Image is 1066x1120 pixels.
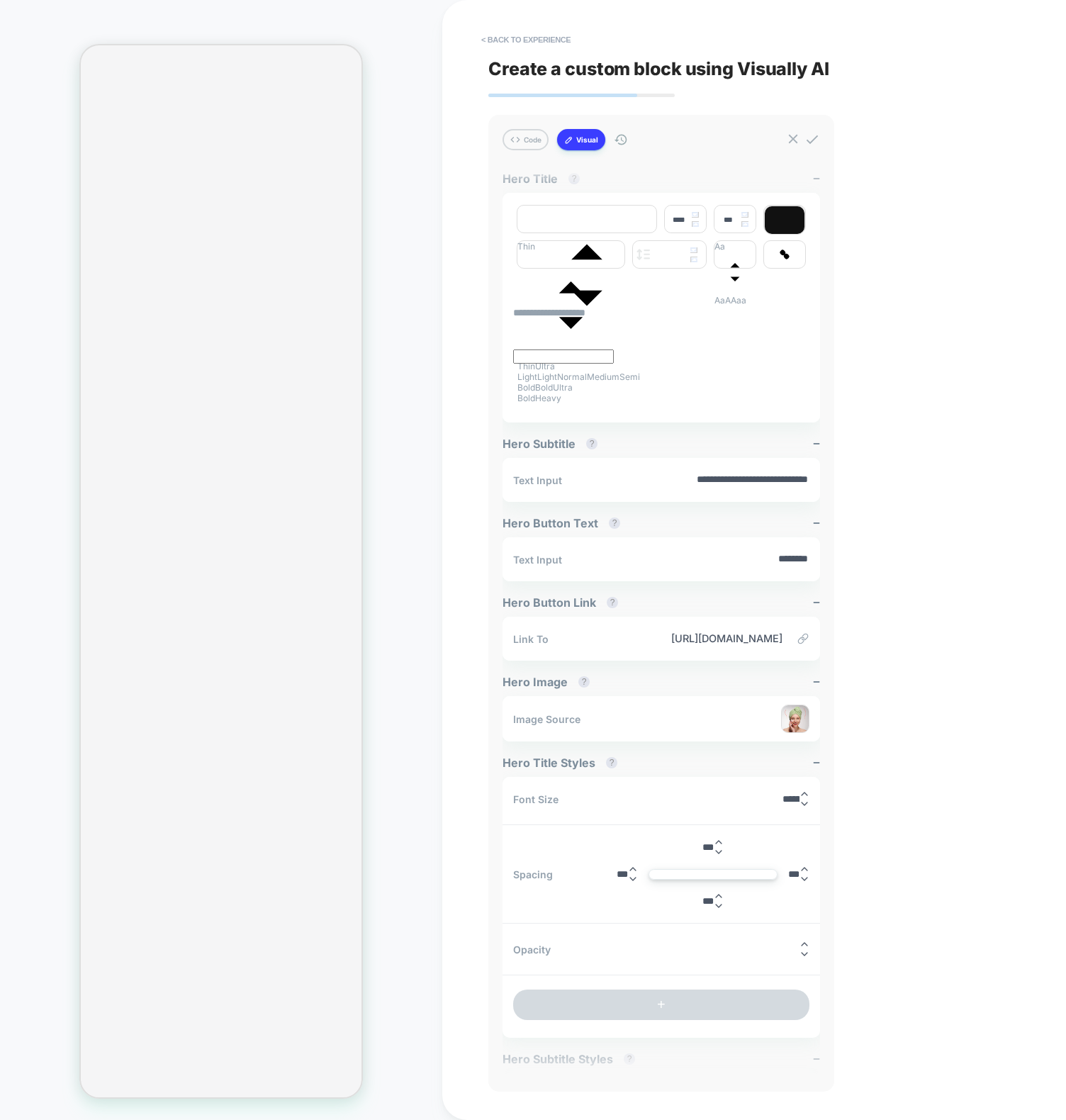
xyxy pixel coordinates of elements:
span: Text Input [513,474,562,486]
button: Bullet list [579,276,588,287]
button: ? [578,676,590,688]
button: ? [607,597,618,608]
button: ? [609,517,620,529]
button: Code [503,129,549,150]
button: < Back to experience [474,28,578,51]
span: transform [714,241,756,306]
span: Text Input [513,554,562,566]
span: Hero Title [503,172,587,186]
span: Image Source [513,713,580,725]
button: Ordered list [563,276,572,287]
button: ? [606,757,617,768]
span: [URL][DOMAIN_NAME] [563,632,782,644]
img: line height [636,249,650,260]
button: ? [586,438,597,449]
img: up [692,212,699,218]
button: Right to Left [595,276,603,287]
img: down [692,221,699,227]
button: Underline [532,276,541,287]
span: fontWeight [517,241,640,403]
span: Spacing [513,868,553,880]
span: Opacity [513,943,551,956]
span: Link To [513,633,549,645]
span: Hero Button Link [503,595,625,610]
img: up [690,247,697,253]
button: Strike [548,276,556,287]
button: Visual [557,129,605,150]
button: + [513,990,809,1020]
span: Font Size [513,793,559,805]
button: Italic [517,276,525,287]
button: ? [568,173,580,184]
img: preview [781,705,809,733]
span: Create a custom block using Visually AI [488,58,1020,79]
img: down [741,221,748,227]
span: Hero Title Styles [503,756,624,770]
img: up [741,212,748,218]
img: down [690,257,697,262]
button: ? [624,1053,635,1065]
span: Hero Button Text [503,516,627,530]
span: Hero Subtitle [503,437,605,451]
span: Hero Image [503,675,597,689]
span: Hero Subtitle Styles [503,1052,642,1066]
